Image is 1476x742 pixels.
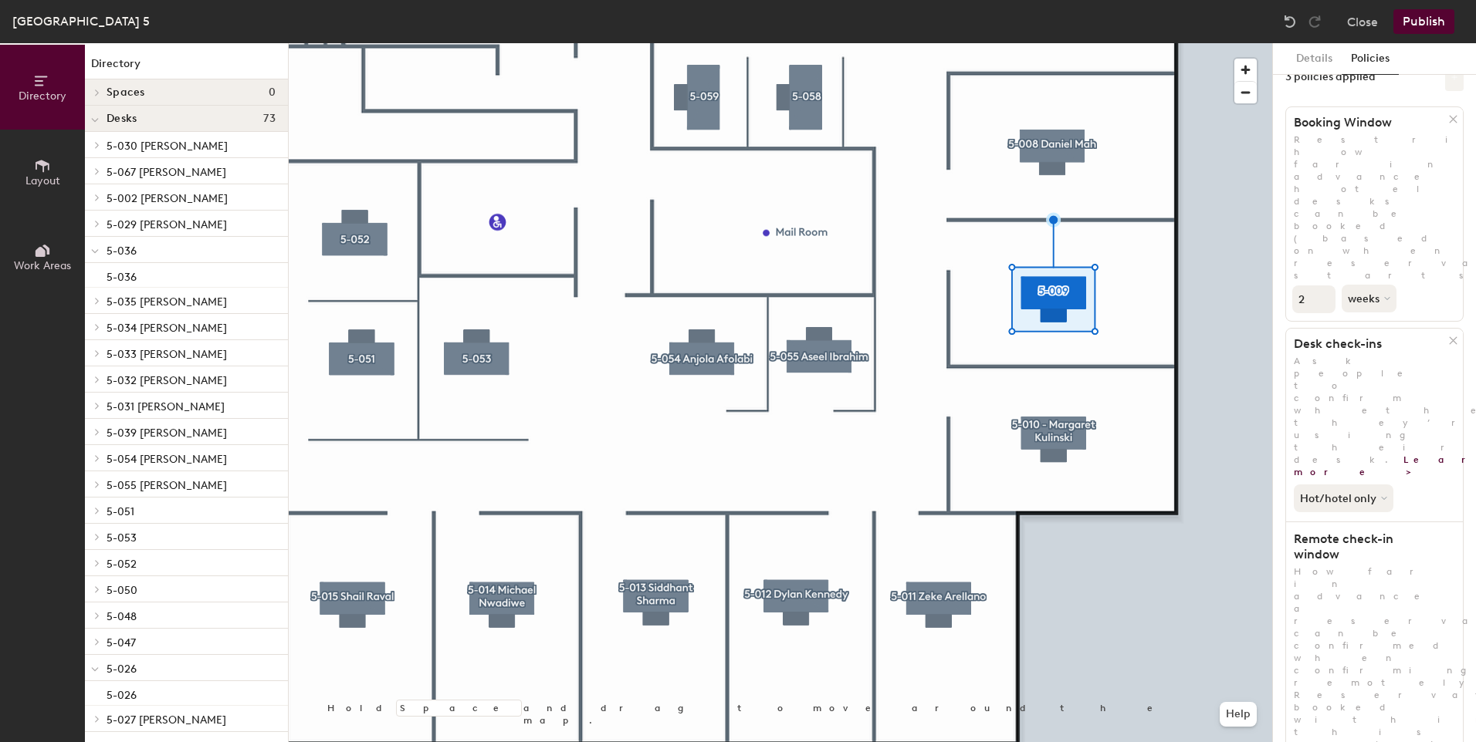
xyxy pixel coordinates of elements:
span: 5-050 [107,584,137,597]
span: 5-048 [107,610,137,623]
button: Publish [1393,9,1454,34]
button: Close [1347,9,1378,34]
span: 5-034 [PERSON_NAME] [107,322,227,335]
span: Directory [19,89,66,103]
p: 5-036 [107,266,137,284]
span: 5-054 [PERSON_NAME] [107,453,227,466]
span: 5-032 [PERSON_NAME] [107,374,227,387]
span: 73 [263,113,276,125]
div: 3 policies applied [1285,71,1376,83]
span: 5-033 [PERSON_NAME] [107,348,227,361]
span: 0 [269,86,276,99]
span: 5-027 [PERSON_NAME] [107,713,226,727]
button: Details [1287,43,1342,75]
h1: Remote check-in window [1286,531,1449,562]
span: Spaces [107,86,145,99]
img: Redo [1307,14,1322,29]
span: 5-002 [PERSON_NAME] [107,192,228,205]
span: 5-036 [107,245,137,258]
span: 5-030 [PERSON_NAME] [107,140,228,153]
span: 5-051 [107,505,134,518]
button: Hot/hotel only [1294,484,1393,512]
button: weeks [1342,285,1396,312]
img: Undo [1282,14,1298,29]
span: 5-026 [107,663,137,676]
button: Policies [1342,43,1399,75]
span: 5-035 [PERSON_NAME] [107,295,227,309]
span: 5-055 [PERSON_NAME] [107,479,227,492]
span: 5-047 [107,636,136,649]
h1: Booking Window [1286,115,1449,130]
span: Desks [107,113,137,125]
span: 5-029 [PERSON_NAME] [107,218,227,231]
span: Work Areas [14,259,71,272]
span: Layout [25,174,60,187]
span: 5-067 [PERSON_NAME] [107,166,226,179]
span: 5-053 [107,531,137,545]
button: Help [1220,702,1257,727]
h1: Directory [85,56,288,79]
span: 5-039 [PERSON_NAME] [107,427,227,440]
p: 5-026 [107,684,137,702]
p: Restrict how far in advance hotel desks can be booked (based on when reservation starts). [1286,133,1463,282]
h1: Desk check-ins [1286,336,1449,352]
div: [GEOGRAPHIC_DATA] 5 [12,12,150,31]
span: 5-052 [107,558,137,571]
span: 5-031 [PERSON_NAME] [107,400,225,413]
